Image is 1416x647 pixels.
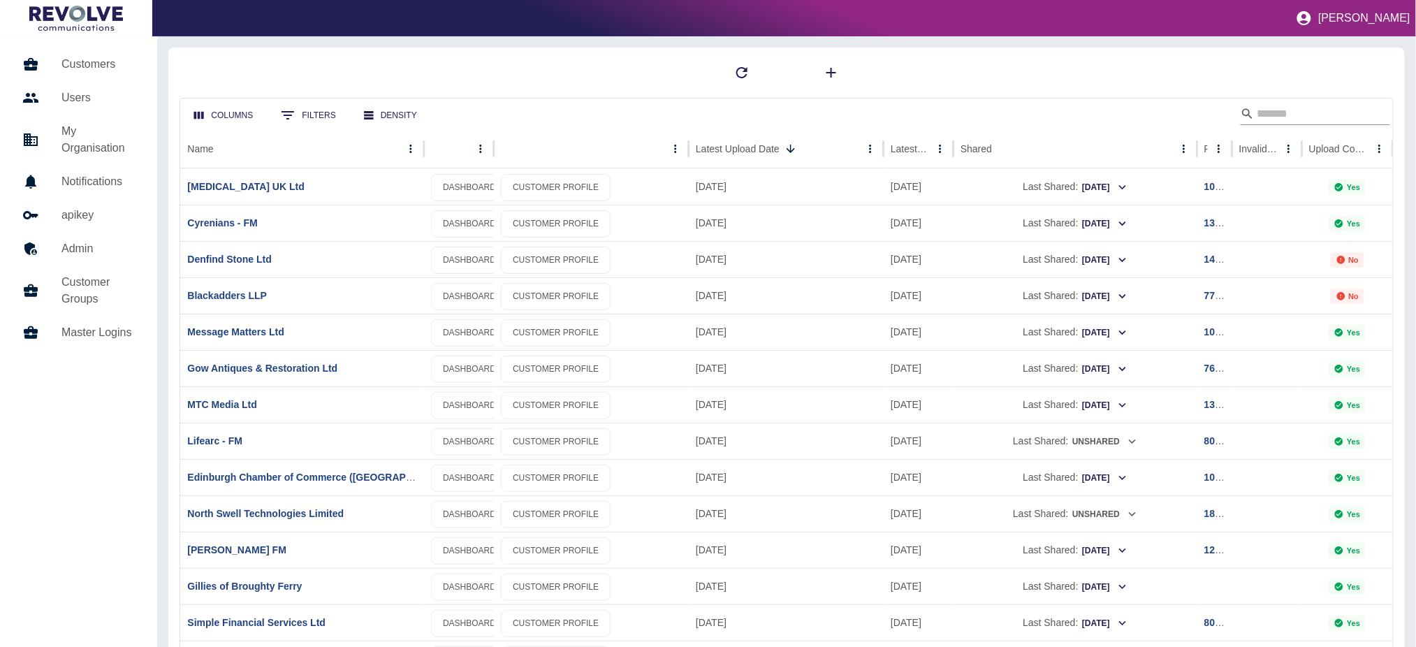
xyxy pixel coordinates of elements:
[1290,4,1416,32] button: [PERSON_NAME]
[187,472,460,483] a: Edinburgh Chamber of Commerce ([GEOGRAPHIC_DATA])
[1349,292,1359,300] p: No
[61,89,135,106] h5: Users
[884,386,954,423] div: 17 Aug 2025
[961,351,1190,386] div: Last Shared:
[501,319,611,347] a: CUSTOMER PROFILE
[666,139,685,159] button: column menu
[11,81,146,115] a: Users
[884,314,954,350] div: 18 Aug 2025
[961,460,1190,495] div: Last Shared:
[1204,544,1253,555] a: 128859278
[1347,510,1360,518] p: Yes
[1204,254,1253,265] a: 148554964
[1347,365,1360,373] p: Yes
[961,569,1190,604] div: Last Shared:
[961,314,1190,350] div: Last Shared:
[884,568,954,604] div: 11 Aug 2025
[689,314,884,350] div: 21 Aug 2025
[1318,12,1410,24] p: [PERSON_NAME]
[187,544,286,555] a: [PERSON_NAME] FM
[1279,139,1299,159] button: Invalid Creds column menu
[689,386,884,423] div: 21 Aug 2025
[689,495,884,532] div: 19 Aug 2025
[1081,249,1128,271] button: [DATE]
[501,610,611,637] a: CUSTOMER PROFILE
[1081,213,1128,235] button: [DATE]
[1347,619,1360,627] p: Yes
[501,501,611,528] a: CUSTOMER PROFILE
[61,240,135,257] h5: Admin
[1347,583,1360,591] p: Yes
[1072,431,1138,453] button: Unshared
[884,532,954,568] div: 11 Aug 2025
[11,232,146,266] a: Admin
[961,496,1190,532] div: Last Shared:
[501,174,611,201] a: CUSTOMER PROFILE
[61,324,135,341] h5: Master Logins
[884,423,954,459] div: 06 Aug 2025
[187,581,302,592] a: Gillies of Broughty Ferry
[689,604,884,641] div: 15 Aug 2025
[689,168,884,205] div: 22 Aug 2025
[501,537,611,565] a: CUSTOMER PROFILE
[689,459,884,495] div: 20 Aug 2025
[270,101,346,129] button: Show filters
[431,247,508,274] a: DASHBOARD
[431,319,508,347] a: DASHBOARD
[884,205,954,241] div: 09 Aug 2025
[1347,474,1360,482] p: Yes
[1204,143,1208,154] div: Ref
[1081,576,1128,598] button: [DATE]
[696,143,780,154] div: Latest Upload Date
[1331,289,1365,304] div: Not all required reports for this customer were uploaded for the latest usage month.
[1204,217,1253,228] a: 131833987
[431,574,508,601] a: DASHBOARD
[1347,328,1360,337] p: Yes
[689,241,884,277] div: 22 Aug 2025
[501,247,611,274] a: CUSTOMER PROFILE
[61,173,135,190] h5: Notifications
[961,242,1190,277] div: Last Shared:
[961,205,1190,241] div: Last Shared:
[884,604,954,641] div: 12 Aug 2025
[431,428,508,456] a: DASHBOARD
[29,6,123,31] img: Logo
[431,537,508,565] a: DASHBOARD
[1347,183,1360,191] p: Yes
[1081,177,1128,198] button: [DATE]
[1239,143,1278,154] div: Invalid Creds
[1209,139,1229,159] button: Ref column menu
[961,605,1190,641] div: Last Shared:
[1331,252,1365,268] div: Not all required reports for this customer were uploaded for the latest usage month.
[689,205,884,241] div: 22 Aug 2025
[1347,401,1360,409] p: Yes
[1347,437,1360,446] p: Yes
[884,241,954,277] div: 19 Aug 2025
[187,617,326,628] a: Simple Financial Services Ltd
[884,277,954,314] div: 19 Aug 2025
[961,532,1190,568] div: Last Shared:
[61,56,135,73] h5: Customers
[471,139,490,159] button: column menu
[431,174,508,201] a: DASHBOARD
[689,277,884,314] div: 22 Aug 2025
[501,574,611,601] a: CUSTOMER PROFILE
[861,139,880,159] button: Latest Upload Date column menu
[1204,435,1237,446] a: 807393
[61,274,135,307] h5: Customer Groups
[183,103,264,129] button: Select columns
[884,168,954,205] div: 20 Aug 2025
[1174,139,1194,159] button: Shared column menu
[1204,290,1237,301] a: 778551
[1349,256,1359,264] p: No
[501,465,611,492] a: CUSTOMER PROFILE
[781,139,801,159] button: Sort
[1204,181,1253,192] a: 106152847
[1347,219,1360,228] p: Yes
[961,169,1190,205] div: Last Shared:
[431,283,508,310] a: DASHBOARD
[187,290,267,301] a: Blackadders LLP
[1347,546,1360,555] p: Yes
[501,428,611,456] a: CUSTOMER PROFILE
[187,326,284,337] a: Message Matters Ltd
